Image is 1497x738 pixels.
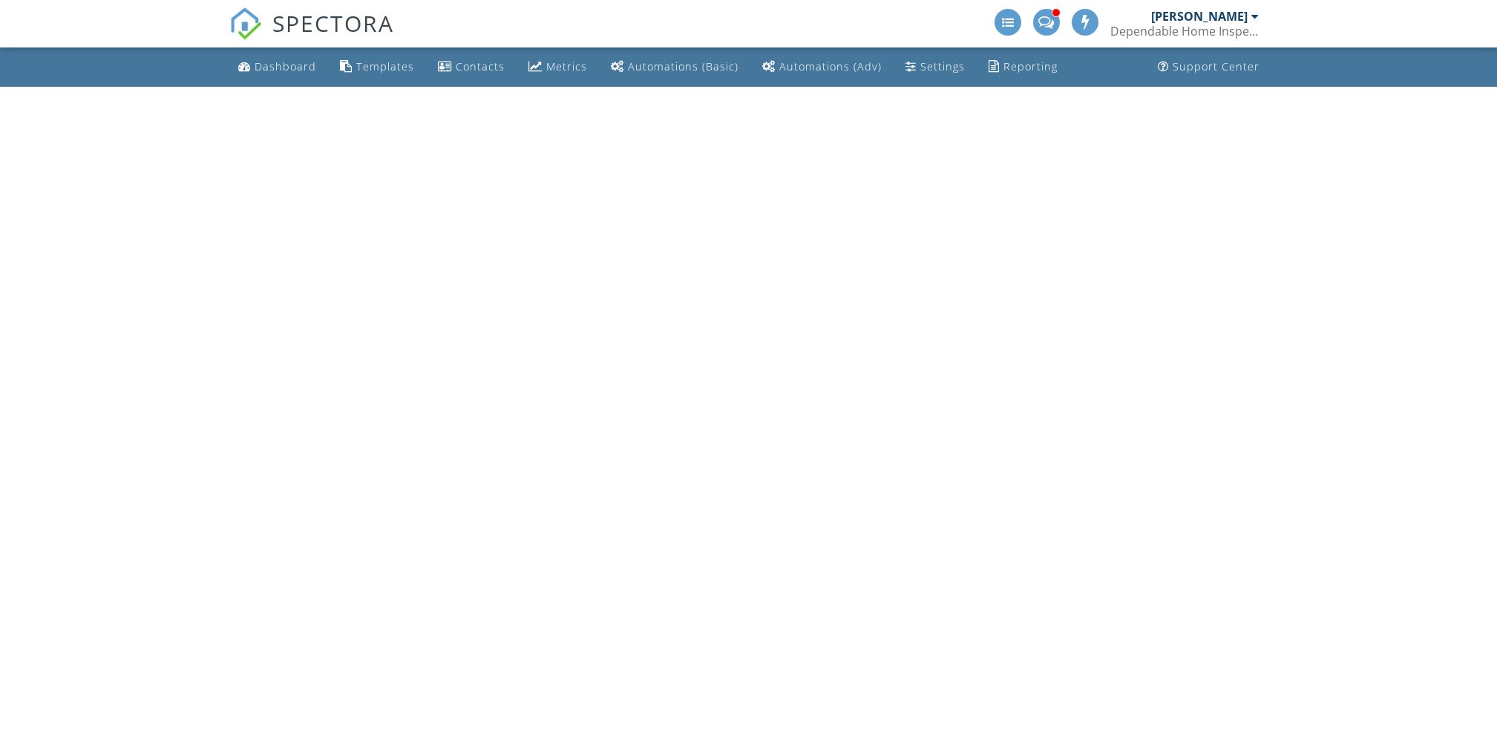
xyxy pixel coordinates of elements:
div: Dashboard [255,59,316,73]
div: Metrics [546,59,587,73]
a: Templates [334,53,420,81]
a: Automations (Basic) [605,53,744,81]
a: Dashboard [232,53,322,81]
img: The Best Home Inspection Software - Spectora [229,7,262,40]
div: Reporting [1003,59,1058,73]
a: Contacts [432,53,511,81]
a: SPECTORA [229,20,394,51]
div: Automations (Basic) [628,59,738,73]
a: Automations (Advanced) [756,53,888,81]
a: Support Center [1152,53,1265,81]
div: Support Center [1173,59,1259,73]
span: SPECTORA [272,7,394,39]
div: Templates [356,59,414,73]
a: Settings [900,53,971,81]
a: Metrics [523,53,593,81]
div: Automations (Adv) [779,59,882,73]
div: Dependable Home Inspections LLC [1110,24,1259,39]
div: Settings [920,59,965,73]
div: Contacts [456,59,505,73]
div: [PERSON_NAME] [1151,9,1248,24]
a: Reporting [983,53,1064,81]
